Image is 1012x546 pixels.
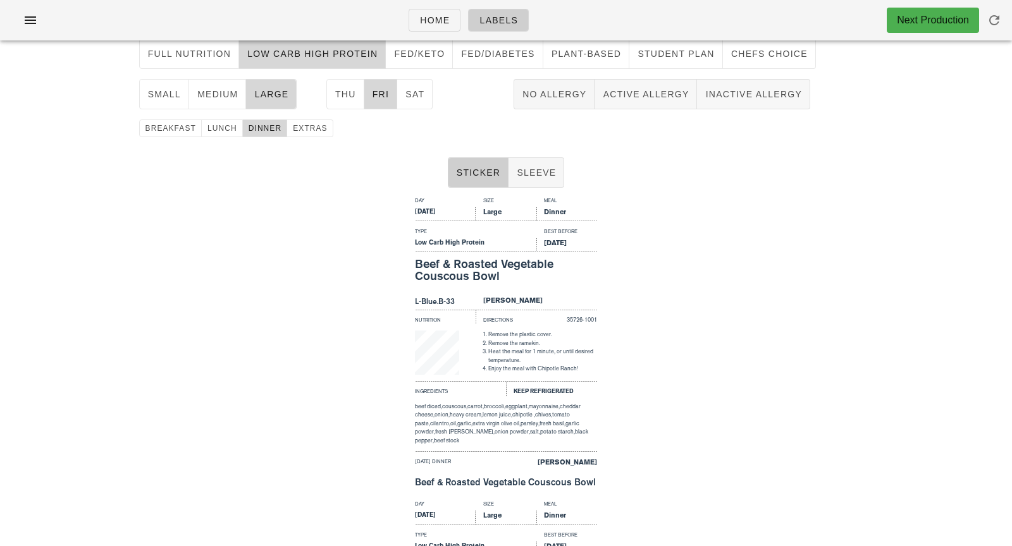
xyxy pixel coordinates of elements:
[415,411,570,427] span: tomato paste,
[139,39,240,69] button: Full Nutrition
[326,79,364,109] button: Thu
[536,227,597,238] div: Best Before
[467,403,484,409] span: carrot,
[415,310,476,325] div: Nutrition
[536,531,597,542] div: Best Before
[415,478,597,487] div: Beef & Roasted Vegetable Couscous Bowl
[254,89,288,99] span: large
[705,89,802,99] span: Inactive Allergy
[147,49,231,59] span: Full Nutrition
[453,39,543,69] button: Fed/diabetes
[457,420,472,427] span: garlic,
[248,124,282,133] span: dinner
[731,49,808,59] span: chefs choice
[415,511,476,525] div: [DATE]
[595,79,697,109] button: Active Allergy
[897,13,969,28] div: Next Production
[415,296,476,310] div: L-Blue.B-33
[139,119,202,137] button: breakfast
[535,411,552,418] span: chives,
[435,428,495,435] span: fresh [PERSON_NAME],
[239,39,386,69] button: Low Carb High Protein
[415,238,536,252] div: Low Carb High Protein
[472,420,521,427] span: extra virgin olive oil,
[536,197,597,207] div: Meal
[629,39,723,69] button: Student Plan
[207,124,237,133] span: lunch
[723,39,816,69] button: chefs choice
[247,49,378,59] span: Low Carb High Protein
[405,89,424,99] span: Sat
[476,511,536,525] div: Large
[386,39,453,69] button: Fed/keto
[419,15,450,25] span: Home
[415,207,476,221] div: [DATE]
[415,403,442,409] span: beef diced,
[415,381,506,396] div: Ingredients
[514,79,595,109] button: No Allergy
[476,310,536,325] div: Directions
[697,79,810,109] button: Inactive Allergy
[509,157,564,188] button: Sleeve
[551,49,621,59] span: Plant-Based
[484,403,505,409] span: broccoli,
[530,428,540,435] span: salt,
[479,15,518,25] span: Labels
[202,119,243,137] button: lunch
[543,39,629,69] button: Plant-Based
[415,197,476,207] div: Day
[521,420,540,427] span: parsley,
[522,89,586,99] span: No Allergy
[442,403,467,409] span: couscous,
[197,89,238,99] span: medium
[435,411,450,418] span: onion,
[529,403,560,409] span: mayonnaise,
[409,9,460,32] a: Home
[393,49,445,59] span: Fed/keto
[372,89,390,99] span: Fri
[145,124,196,133] span: breakfast
[602,89,689,99] span: Active Allergy
[415,531,536,542] div: Type
[287,119,333,137] button: extras
[415,258,597,283] div: Beef & Roasted Vegetable Couscous Bowl
[364,79,398,109] button: Fri
[488,339,597,348] li: Remove the ramekin.
[536,511,597,525] div: Dinner
[292,124,328,133] span: extras
[506,381,597,396] div: Keep Refrigerated
[488,331,597,339] li: Remove the plastic cover.
[450,420,457,427] span: oil,
[243,119,288,137] button: dinner
[637,49,715,59] span: Student Plan
[415,227,536,238] div: Type
[536,238,597,252] div: [DATE]
[189,79,247,109] button: medium
[415,500,476,511] div: Day
[460,49,534,59] span: Fed/diabetes
[335,89,356,99] span: Thu
[488,348,597,365] li: Heat the meal for 1 minute, or until desired temperature.
[147,89,181,99] span: small
[483,411,512,418] span: lemon juice,
[450,411,483,418] span: heavy cream,
[448,157,509,188] button: Sticker
[536,207,597,221] div: Dinner
[468,9,529,32] a: Labels
[415,458,506,471] div: [DATE] dinner
[415,428,588,444] span: black pepper,
[512,411,535,418] span: chipotle ,
[476,296,597,310] div: [PERSON_NAME]
[246,79,297,109] button: large
[430,420,450,427] span: cilantro,
[488,365,597,373] li: Enjoy the meal with Chipotle Ranch!
[476,197,536,207] div: Size
[505,403,529,409] span: eggplant,
[567,317,597,323] span: 35726-1001
[516,167,556,178] span: Sleeve
[476,207,536,221] div: Large
[397,79,433,109] button: Sat
[476,500,536,511] div: Size
[434,437,459,444] span: beef stock
[139,79,189,109] button: small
